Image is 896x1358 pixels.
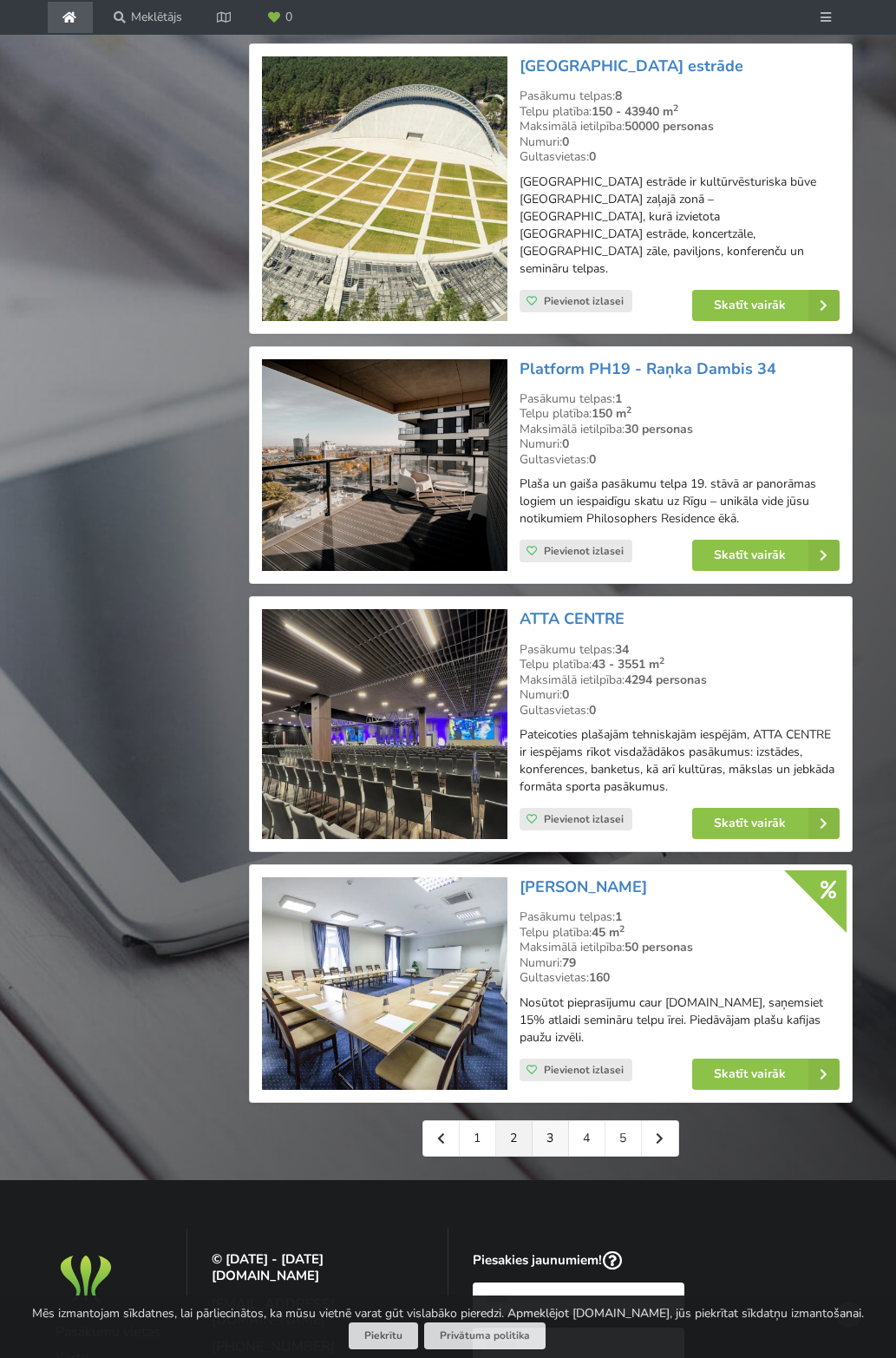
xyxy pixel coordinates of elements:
[589,451,596,468] strong: 0
[520,608,625,629] a: ATTA CENTRE
[520,994,840,1046] p: Nosūtot pieprasījumu caur [DOMAIN_NAME], saņemsiet 15% atlaidi semināru telpu īrei. Piedāvājam pl...
[544,812,624,826] span: Pievienot izlasei
[520,909,840,925] div: Pasākumu telpas:
[520,56,743,76] a: [GEOGRAPHIC_DATA] estrāde
[520,174,840,278] p: [GEOGRAPHIC_DATA] estrāde ir kultūrvēsturiska būve [GEOGRAPHIC_DATA] zaļajā zonā – [GEOGRAPHIC_DA...
[615,88,622,104] strong: 8
[589,702,596,718] strong: 0
[589,148,596,165] strong: 0
[520,134,840,150] div: Numuri:
[533,1121,569,1156] a: 3
[626,403,631,417] sup: 2
[520,119,840,134] div: Maksimālā ietilpība:
[520,89,840,104] div: Pasākumu telpas:
[520,726,840,796] p: Pateicoties plašajām tehniskajām iespējām, ATTA CENTRE ir iespējams rīkot visdažādākos pasākumus:...
[544,294,624,308] span: Pievienot izlasei
[520,876,647,897] a: [PERSON_NAME]
[520,104,840,120] div: Telpu platība:
[615,909,622,925] strong: 1
[520,391,840,407] div: Pasākumu telpas:
[562,686,569,703] strong: 0
[520,925,840,941] div: Telpu platība:
[592,405,631,422] strong: 150 m
[520,940,840,955] div: Maksimālā ietilpība:
[520,436,840,452] div: Numuri:
[212,1251,423,1285] p: © [DATE] - [DATE] [DOMAIN_NAME]
[619,922,625,935] sup: 2
[544,544,624,558] span: Pievienot izlasei
[349,1322,418,1349] button: Piekrītu
[692,290,840,321] a: Skatīt vairāk
[589,969,610,986] strong: 160
[520,358,776,379] a: Platform PH19 - Raņka Dambis 34
[262,359,508,572] img: Neierastas vietas | Rīga | Platform PH19 - Raņka Dambis 34
[544,1063,624,1077] span: Pievienot izlasei
[562,955,576,971] strong: 79
[520,657,840,672] div: Telpu platība:
[562,134,569,150] strong: 0
[692,1059,840,1090] a: Skatīt vairāk
[692,808,840,839] a: Skatīt vairāk
[262,877,508,1090] img: Viesnīca | Rīga | Gertrude Hotel
[625,672,707,688] strong: 4294 personas
[520,476,840,528] p: Plaša un gaiša pasākumu telpa 19. stāvā ar panorāmas logiem un iespaidīgu skatu uz Rīgu – unikāla...
[569,1121,605,1156] a: 4
[673,102,678,115] sup: 2
[473,1251,684,1271] p: Piesakies jaunumiem!
[520,452,840,468] div: Gultasvietas:
[424,1322,546,1349] a: Privātuma politika
[592,924,625,941] strong: 45 m
[520,406,840,422] div: Telpu platība:
[625,939,693,955] strong: 50 personas
[262,609,508,839] img: Konferenču centrs | Rīga | ATTA CENTRE
[520,422,840,437] div: Maksimālā ietilpība:
[520,687,840,703] div: Numuri:
[625,118,714,134] strong: 50000 personas
[659,654,664,667] sup: 2
[520,149,840,165] div: Gultasvietas:
[460,1121,496,1156] a: 1
[615,390,622,407] strong: 1
[592,656,664,672] strong: 43 - 3551 m
[285,11,292,23] span: 0
[262,56,508,321] img: Koncertzāle | Rīga | Mežaparka Lielā estrāde
[592,103,678,120] strong: 150 - 43940 m
[692,540,840,571] a: Skatīt vairāk
[496,1121,533,1156] a: 2
[520,703,840,718] div: Gultasvietas:
[562,436,569,452] strong: 0
[615,641,629,658] strong: 34
[56,1251,116,1308] img: Baltic Meeting Rooms
[625,421,693,437] strong: 30 personas
[605,1121,642,1156] a: 5
[520,642,840,658] div: Pasākumu telpas:
[101,2,194,33] a: Meklētājs
[520,672,840,688] div: Maksimālā ietilpība:
[520,955,840,971] div: Numuri:
[520,970,840,986] div: Gultasvietas:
